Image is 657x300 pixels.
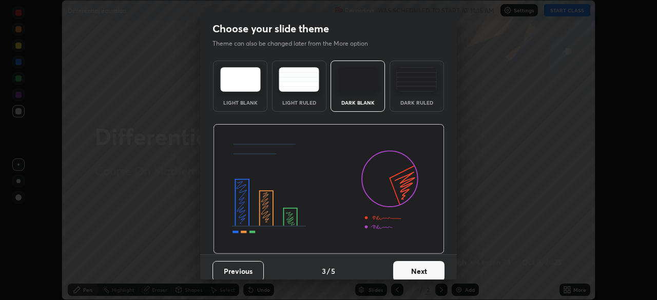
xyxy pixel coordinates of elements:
div: Light Blank [220,100,261,105]
h2: Choose your slide theme [212,22,329,35]
div: Dark Ruled [396,100,437,105]
p: Theme can also be changed later from the More option [212,39,379,48]
img: lightTheme.e5ed3b09.svg [220,67,261,92]
h4: 3 [322,266,326,276]
h4: 5 [331,266,335,276]
img: lightRuledTheme.5fabf969.svg [279,67,319,92]
img: darkTheme.f0cc69e5.svg [338,67,378,92]
div: Dark Blank [337,100,378,105]
img: darkRuledTheme.de295e13.svg [396,67,437,92]
img: darkThemeBanner.d06ce4a2.svg [213,124,445,254]
button: Previous [212,261,264,282]
h4: / [327,266,330,276]
button: Next [393,261,445,282]
div: Light Ruled [279,100,320,105]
